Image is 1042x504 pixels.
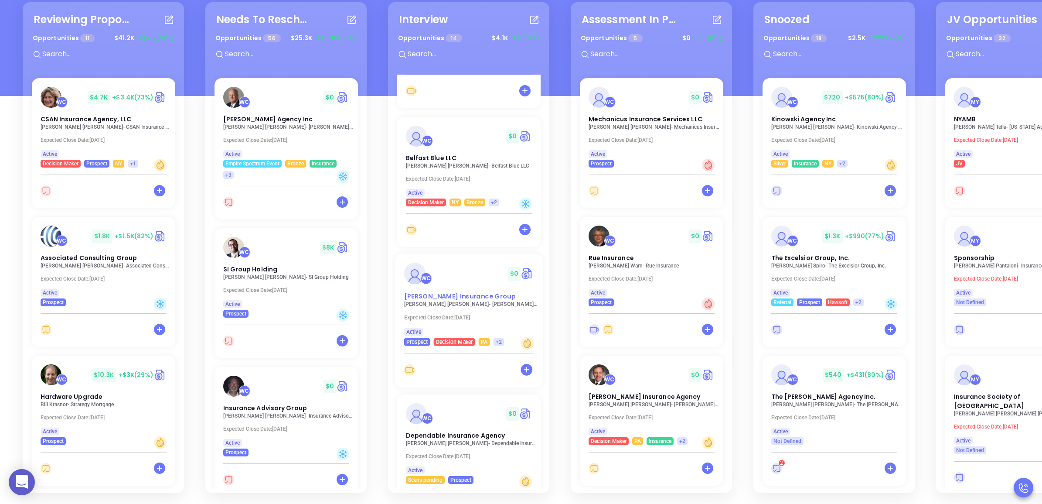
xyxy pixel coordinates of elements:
img: Anderson Insurance Group [404,263,425,284]
a: profileWalter Contreras$4.7K+$3.4K(73%)Circle dollarCSAN Insurance Agency, LLC[PERSON_NAME] [PERS... [32,78,175,168]
p: Opportunities [215,30,281,46]
section: Snoozed [753,2,915,493]
p: Expected Close Date: [DATE] [223,287,354,293]
div: Walter Contreras [239,96,250,108]
span: Prospect [86,159,107,168]
img: SI Group Holding [223,237,244,258]
div: Warm [154,159,167,171]
span: Active [773,427,788,436]
div: Reviewing Proposal [34,12,129,27]
input: Search... [589,48,720,60]
a: profileWalter Contreras$0Circle dollarRue Insurance[PERSON_NAME] Warn- Rue InsuranceExpected Clos... [580,217,723,306]
span: PA [480,337,487,347]
img: Dependable Insurance Agency [406,403,427,424]
span: Not Defined [956,298,984,307]
div: Cold [519,198,532,210]
p: Expected Close Date: [DATE] [223,426,354,432]
span: Anderson Insurance Group [404,291,515,301]
a: profileWalter Contreras$0Circle dollarDependable Insurance Agency[PERSON_NAME] [PERSON_NAME]- Dep... [397,394,541,484]
section: Needs To Reschedule [205,2,367,493]
span: Prospect [43,298,64,307]
span: +2 [855,298,862,307]
div: Cold [154,298,167,310]
a: Quote [154,91,167,104]
span: $ 0 [689,368,701,382]
div: Walter Contreras [239,385,250,397]
span: Silver [773,159,786,168]
span: Empire Spectrum Event [225,159,279,168]
p: Expected Close Date: [DATE] [406,176,537,182]
span: +2 [679,436,685,446]
span: 56 [263,34,280,42]
span: 5 [628,34,642,42]
span: Prospect [591,159,612,168]
span: +$2K (79%) [870,34,905,43]
span: +$431 (80%) [846,370,885,379]
div: Walter Contreras [420,273,432,285]
span: Prospect [591,298,612,307]
span: Active [225,149,240,159]
span: NY [824,159,831,168]
span: Prospect [43,436,64,446]
span: Lawton Insurance Agency [589,392,701,401]
span: 32 [994,34,1010,42]
div: Warm [702,436,715,449]
span: Not Defined [773,436,801,446]
div: Hot [702,298,715,310]
img: Hardware Upgrade [41,364,61,385]
span: CSAN Insurance Agency, LLC [41,115,132,123]
div: Megan Youmans [970,374,981,385]
p: David Schonbrun - Mechanicus Insurance Services LLC [589,124,719,130]
input: Search... [772,48,903,60]
p: John Warn - Rue Insurance [589,263,719,269]
a: Quote [337,380,349,393]
p: Jennifer Petersen-Kreatsoulas - CSAN Insurance Agency, LLC [41,124,171,130]
p: Andrew M Tehan - RG Wright Agency Inc. [223,124,354,130]
div: Walter Contreras [422,135,433,147]
img: Quote [702,368,715,381]
img: Quote [885,230,897,243]
p: Opportunities [33,30,95,46]
span: +$0 (0%) [512,34,539,43]
span: Active [225,438,240,448]
section: Assessment In Progress [571,2,732,493]
section: Reviewing Proposal [23,2,184,493]
span: Active [43,288,57,298]
img: Quote [702,230,715,243]
span: +$1.5K (82%) [114,232,153,240]
span: $ 0 [506,407,519,421]
span: Insurance Advisory Group [223,404,307,412]
span: PA [634,436,641,446]
a: Quote [337,91,349,104]
a: Quote [885,91,897,104]
p: Jessica A. Hess - The Willis E. Kilborne Agency Inc. [771,401,902,408]
img: Mechanicus Insurance Services LLC [589,87,610,108]
span: $ 25.3K [289,31,314,45]
span: $ 0 [506,130,519,143]
p: Expected Close Date: [DATE] [41,137,171,143]
div: Interview [399,12,448,27]
span: +$3.4K (73%) [112,93,153,102]
div: Walter Contreras [787,235,798,247]
span: Active [225,299,240,309]
img: Quote [519,407,532,420]
div: Walter Contreras [56,374,68,385]
img: NYAMB [954,87,975,108]
p: Expected Close Date: [DATE] [589,137,719,143]
span: $ 10.3K [92,368,116,382]
span: Scans pending [408,475,443,485]
div: Warm [154,436,167,449]
span: Hawsoft [828,298,848,307]
span: $ 0 [689,91,701,104]
div: Hot [702,159,715,171]
a: profileWalter Contreras$8KCircle dollarSI Group Holding[PERSON_NAME] [PERSON_NAME]- SI Group Hold... [215,228,358,318]
div: Cold [337,170,349,183]
span: Mechanicus Insurance Services LLC [589,115,702,123]
span: Dependable Insurance Agency [406,431,505,440]
span: $ 2.5K [846,31,868,45]
span: $ 1.3K [822,230,843,243]
span: Decision Maker [43,159,78,168]
span: Active [406,327,421,337]
span: Active [591,288,605,298]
